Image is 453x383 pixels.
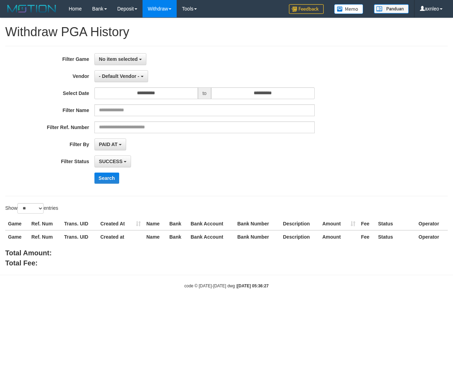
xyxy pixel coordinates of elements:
[167,217,188,230] th: Bank
[167,230,188,243] th: Bank
[29,217,61,230] th: Ref. Num
[29,230,61,243] th: Ref. Num
[289,4,324,14] img: Feedback.jpg
[5,259,38,267] b: Total Fee:
[416,217,448,230] th: Operator
[358,230,375,243] th: Fee
[94,138,126,150] button: PAID AT
[375,217,416,230] th: Status
[235,230,280,243] th: Bank Number
[5,3,58,14] img: MOTION_logo.png
[5,25,448,39] h1: Withdraw PGA History
[99,56,138,62] span: No item selected
[5,230,29,243] th: Game
[280,217,320,230] th: Description
[320,230,358,243] th: Amount
[99,142,117,147] span: PAID AT
[99,73,139,79] span: - Default Vendor -
[5,203,58,214] label: Show entries
[188,230,235,243] th: Bank Account
[320,217,358,230] th: Amount
[94,155,131,167] button: SUCCESS
[416,230,448,243] th: Operator
[375,230,416,243] th: Status
[280,230,320,243] th: Description
[99,159,123,164] span: SUCCESS
[188,217,235,230] th: Bank Account
[144,217,167,230] th: Name
[98,217,144,230] th: Created At
[94,173,119,184] button: Search
[61,217,98,230] th: Trans. UID
[17,203,44,214] select: Showentries
[94,53,146,65] button: No item selected
[61,230,98,243] th: Trans. UID
[184,284,269,288] small: code © [DATE]-[DATE] dwg |
[235,217,280,230] th: Bank Number
[94,70,148,82] button: - Default Vendor -
[5,249,52,257] b: Total Amount:
[358,217,375,230] th: Fee
[144,230,167,243] th: Name
[98,230,144,243] th: Created at
[5,217,29,230] th: Game
[334,4,363,14] img: Button%20Memo.svg
[374,4,409,14] img: panduan.png
[198,87,211,99] span: to
[237,284,269,288] strong: [DATE] 05:36:27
